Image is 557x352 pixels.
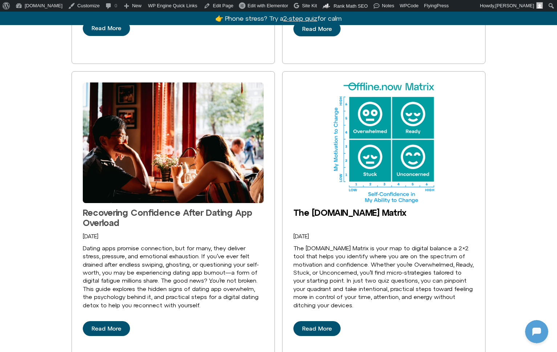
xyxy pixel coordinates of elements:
p: hi [133,207,138,216]
img: Image for Recovering Confidence After Dating App Overload. Two people on a date [83,82,264,203]
span: Read More [302,26,332,32]
svg: Voice Input Button [124,232,136,243]
a: [DATE] [83,234,98,240]
div: Dating apps promise connection, but for many, they deliver stress, pressure, and emotional exhaus... [83,244,264,309]
p: Makes sense — you want clarity. When do you reach for your phone most [DATE]? Choose one: 1) Morn... [21,83,130,126]
button: Expand Header Button [2,2,143,17]
span: Site Kit [302,3,317,8]
h2: [DOMAIN_NAME] [21,5,111,14]
p: Looks like you stepped away—no worries. Message me when you're ready. What feels like a good next... [21,139,130,174]
time: [DATE] [293,233,309,239]
span: [PERSON_NAME] [495,3,534,8]
img: N5FCcHC.png [2,119,12,129]
span: Edit with Elementor [248,3,288,8]
span: Read More [92,25,121,32]
time: [DATE] [83,233,98,239]
img: N5FCcHC.png [2,63,12,73]
a: Recovering Confidence After Dating App Overload [83,207,252,228]
a: Read More [83,321,130,336]
a: The [DOMAIN_NAME] Matrix [293,207,406,218]
img: Illustration of the Offline.now Matrix, a digital wellbeing tool based on digital wellbeing and h... [293,82,474,203]
a: 👉 Phone stress? Try a2-step quizfor calm [215,15,342,22]
textarea: Message Input [12,234,113,241]
a: Read More [293,21,341,37]
a: The Offline.now Matrix [293,82,474,203]
p: Good to see you. Phone focus time. Which moment [DATE] grabs your phone the most? Choose one: 1) ... [21,36,130,70]
p: [DATE] [63,17,82,26]
p: [DATE] [63,189,82,198]
svg: Close Chatbot Button [127,3,139,16]
a: Recovering Confidence After Dating App Overload [83,82,264,203]
u: 2-step quiz [283,15,317,22]
span: Rank Math SEO [334,3,368,9]
img: N5FCcHC.png [2,166,12,177]
a: Read More [83,21,130,36]
img: N5FCcHC.png [7,4,18,15]
div: The [DOMAIN_NAME] Matrix is your map to digital balance a 2×2 tool that helps you identify where ... [293,244,474,309]
a: [DATE] [293,234,309,240]
svg: Restart Conversation Button [114,3,127,16]
span: Read More [92,325,121,332]
iframe: Botpress [525,320,548,343]
a: Read More [293,321,341,336]
span: Read More [302,325,332,332]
